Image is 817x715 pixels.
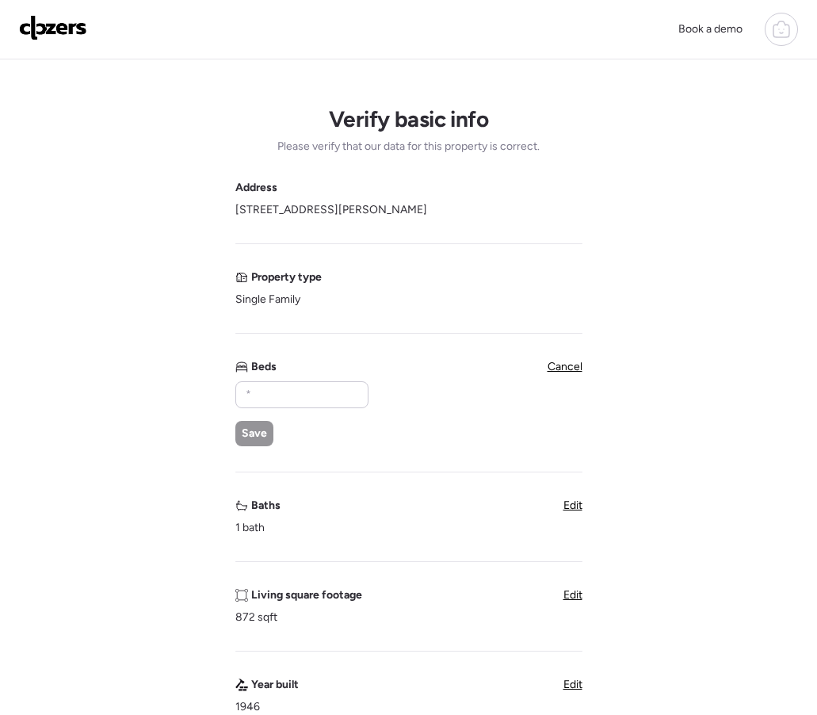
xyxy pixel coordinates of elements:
span: [STREET_ADDRESS][PERSON_NAME] [235,202,427,218]
span: Cancel [548,360,582,373]
span: Save [242,426,267,442]
span: Year built [251,677,299,693]
span: Living square footage [251,587,362,603]
span: 1946 [235,699,260,715]
span: Please verify that our data for this property is correct. [277,139,540,155]
span: Edit [563,678,582,691]
img: Logo [19,15,87,40]
span: Book a demo [678,22,743,36]
span: Baths [251,498,281,514]
span: Property type [251,270,322,285]
span: Single Family [235,292,300,308]
span: 1 bath [235,520,265,536]
span: 872 sqft [235,610,277,625]
h1: Verify basic info [329,105,488,132]
span: Address [235,180,277,196]
span: Edit [563,499,582,512]
span: Edit [563,588,582,602]
span: Beds [251,359,277,375]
